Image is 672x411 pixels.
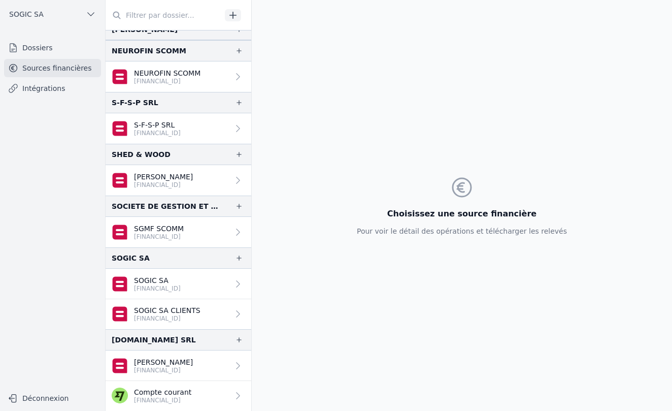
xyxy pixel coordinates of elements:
[134,284,181,293] p: [FINANCIAL_ID]
[134,68,200,78] p: NEUROFIN SCOMM
[106,269,251,299] a: SOGIC SA [FINANCIAL_ID]
[112,276,128,292] img: belfius-1.png
[106,299,251,329] a: SOGIC SA CLIENTS [FINANCIAL_ID]
[134,305,200,315] p: SOGIC SA CLIENTS
[112,69,128,85] img: belfius-1.png
[134,314,200,323] p: [FINANCIAL_ID]
[357,226,567,236] p: Pour voir le détail des opérations et télécharger les relevés
[106,61,251,92] a: NEUROFIN SCOMM [FINANCIAL_ID]
[134,233,184,241] p: [FINANCIAL_ID]
[106,217,251,247] a: SGMF SCOMM [FINANCIAL_ID]
[112,200,219,212] div: SOCIETE DE GESTION ET DE MOYENS POUR FIDUCIAIRES SCS
[106,165,251,196] a: [PERSON_NAME] [FINANCIAL_ID]
[112,252,150,264] div: SOGIC SA
[134,120,181,130] p: S-F-S-P SRL
[134,181,193,189] p: [FINANCIAL_ID]
[4,6,101,22] button: SOGIC SA
[112,224,128,240] img: belfius-1.png
[4,39,101,57] a: Dossiers
[4,390,101,406] button: Déconnexion
[106,351,251,381] a: [PERSON_NAME] [FINANCIAL_ID]
[134,77,200,85] p: [FINANCIAL_ID]
[357,208,567,220] h3: Choisissez une source financière
[112,388,128,404] img: wise.png
[134,172,193,182] p: [PERSON_NAME]
[112,97,158,109] div: S-F-S-P SRL
[106,113,251,144] a: S-F-S-P SRL [FINANCIAL_ID]
[9,9,44,19] span: SOGIC SA
[4,79,101,98] a: Intégrations
[106,381,251,411] a: Compte courant [FINANCIAL_ID]
[112,120,128,137] img: belfius-1.png
[112,148,171,161] div: SHED & WOOD
[112,306,128,322] img: belfius-1.png
[134,357,193,367] p: [PERSON_NAME]
[106,6,221,24] input: Filtrer par dossier...
[112,358,128,374] img: belfius-1.png
[112,334,196,346] div: [DOMAIN_NAME] SRL
[112,45,186,57] div: NEUROFIN SCOMM
[134,275,181,286] p: SOGIC SA
[134,366,193,374] p: [FINANCIAL_ID]
[134,224,184,234] p: SGMF SCOMM
[134,396,191,404] p: [FINANCIAL_ID]
[112,172,128,188] img: belfius-1.png
[134,129,181,137] p: [FINANCIAL_ID]
[4,59,101,77] a: Sources financières
[134,387,191,397] p: Compte courant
